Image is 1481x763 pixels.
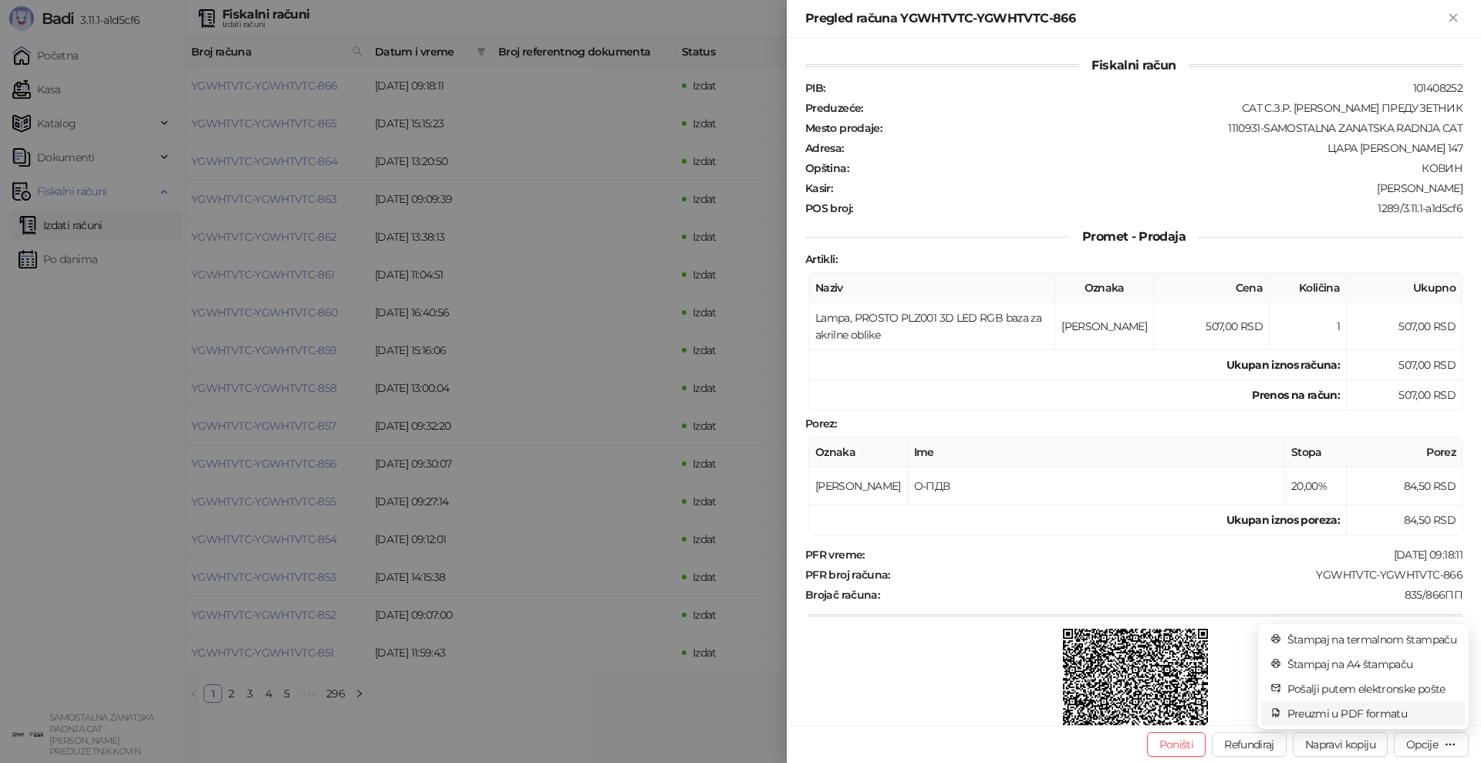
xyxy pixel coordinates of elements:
[1154,303,1270,350] td: 507,00 RSD
[1252,388,1340,402] strong: Prenos na račun :
[805,252,837,266] strong: Artikli :
[805,568,890,582] strong: PFR broj računa :
[1147,732,1206,757] button: Poništi
[805,548,865,562] strong: PFR vreme :
[1347,505,1462,535] td: 84,50 RSD
[1305,738,1375,751] span: Napravi kopiju
[854,201,1464,215] div: 1289/3.11.1-a1d5cf6
[1444,9,1462,28] button: Zatvori
[805,161,848,175] strong: Opština :
[809,303,1055,350] td: Lampa, PROSTO PLZ001 3D LED RGB baza za akrilne oblike
[805,81,825,95] strong: PIB :
[1287,705,1456,722] span: Preuzmi u PDF formatu
[1212,732,1287,757] button: Refundiraj
[1406,738,1438,751] div: Opcije
[1347,303,1462,350] td: 507,00 RSD
[805,121,882,135] strong: Mesto prodaje :
[805,101,863,115] strong: Preduzeće :
[1347,273,1462,303] th: Ukupno
[1226,358,1340,372] strong: Ukupan iznos računa :
[805,201,852,215] strong: POS broj :
[1055,303,1154,350] td: [PERSON_NAME]
[834,181,1464,195] div: [PERSON_NAME]
[809,468,908,505] td: [PERSON_NAME]
[845,141,1464,155] div: ЦАРА [PERSON_NAME] 147
[805,181,832,195] strong: Kasir :
[809,437,908,468] th: Oznaka
[1394,732,1469,757] button: Opcije
[805,9,1444,28] div: Pregled računa YGWHTVTC-YGWHTVTC-866
[1055,273,1154,303] th: Oznaka
[1154,273,1270,303] th: Cena
[1070,229,1198,244] span: Promet - Prodaja
[881,588,1464,602] div: 835/866ПП
[805,417,836,430] strong: Porez :
[1347,350,1462,380] td: 507,00 RSD
[809,273,1055,303] th: Naziv
[1347,468,1462,505] td: 84,50 RSD
[908,437,1285,468] th: Ime
[892,568,1464,582] div: YGWHTVTC-YGWHTVTC-866
[1293,732,1388,757] button: Napravi kopiju
[1285,437,1347,468] th: Stopa
[1226,513,1340,527] strong: Ukupan iznos poreza:
[1079,58,1188,73] span: Fiskalni račun
[805,141,844,155] strong: Adresa :
[1287,656,1456,673] span: Štampaj na A4 štampaču
[908,468,1285,505] td: О-ПДВ
[1285,468,1347,505] td: 20,00%
[1347,437,1462,468] th: Porez
[1270,273,1347,303] th: Količina
[866,548,1464,562] div: [DATE] 09:18:11
[1270,303,1347,350] td: 1
[883,121,1464,135] div: 1110931-SAMOSTALNA ZANATSKA RADNJA CAT
[1287,631,1456,648] span: Štampaj na termalnom štampaču
[850,161,1464,175] div: КОВИН
[826,81,1464,95] div: 101408252
[805,588,879,602] strong: Brojač računa :
[1347,380,1462,410] td: 507,00 RSD
[1287,680,1456,697] span: Pošalji putem elektronske pošte
[865,101,1464,115] div: CAT С.З.Р. [PERSON_NAME] ПРЕДУЗЕТНИК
